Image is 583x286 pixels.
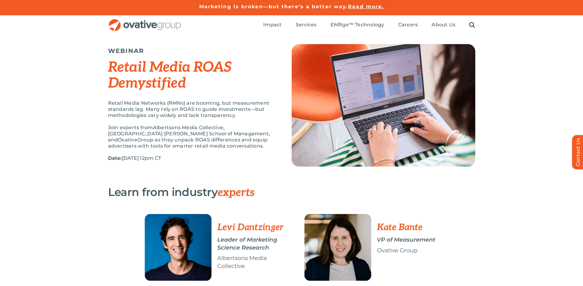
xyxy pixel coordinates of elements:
[108,137,268,149] span: Group as they unpack ROAS differences and equip advertisers with tools for smarter retail media c...
[108,100,276,119] p: Retail Media Networks (RMNs) are booming, but measurement standards lag. Many rely on ROAS to gui...
[199,4,348,9] a: Marketing is broken—but there’s a better way.
[108,125,276,149] p: Join experts from
[108,125,270,143] span: Albertsons Media Collective, [GEOGRAPHIC_DATA] [PERSON_NAME] School of Management, and
[108,47,276,55] h5: WEBINAR
[296,22,317,28] a: Services
[292,44,475,167] img: Top Image (2)
[108,59,232,92] em: Retail Media ROAS Demystified
[331,22,384,28] a: EMRge™ Technology
[108,155,276,161] p: [DATE] 12pm CT
[398,22,418,28] a: Careers
[108,18,181,24] a: OG_Full_horizontal_RGB
[432,22,455,28] a: About Us
[348,4,384,9] a: Read more.
[108,155,122,161] strong: Date:
[118,137,137,143] span: Ovative
[263,22,282,28] a: Impact
[469,22,475,28] a: Search
[108,186,445,199] h3: Learn from industry
[263,15,475,35] nav: Menu
[218,186,254,199] span: experts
